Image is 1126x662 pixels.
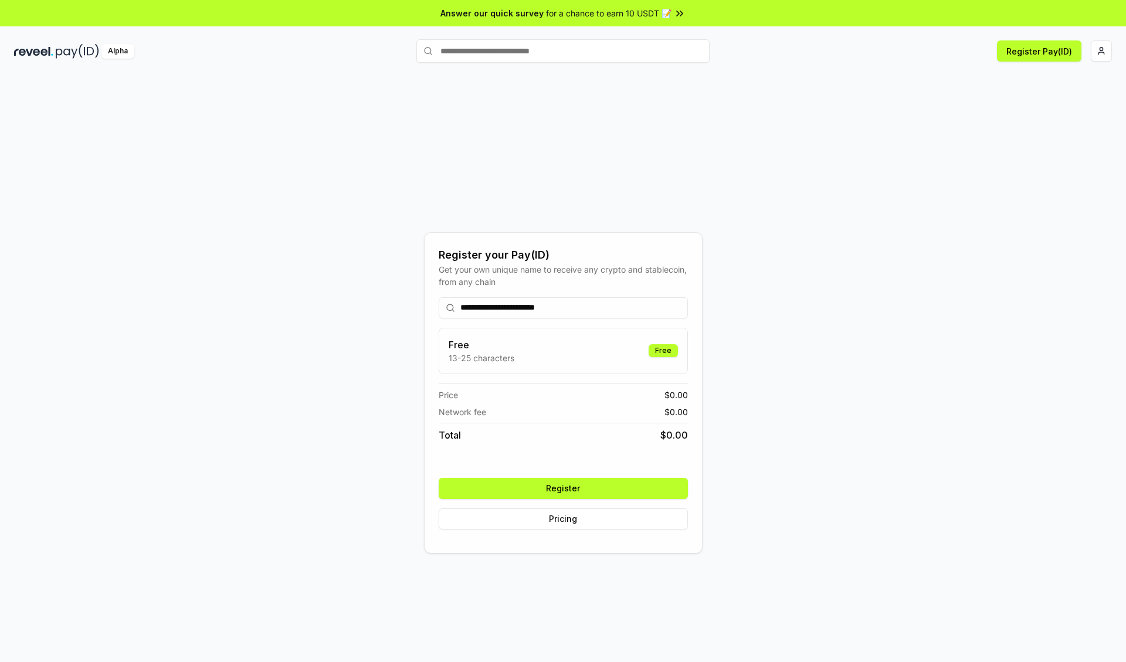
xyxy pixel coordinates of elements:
[439,247,688,263] div: Register your Pay(ID)
[439,478,688,499] button: Register
[997,40,1081,62] button: Register Pay(ID)
[660,428,688,442] span: $ 0.00
[449,352,514,364] p: 13-25 characters
[56,44,99,59] img: pay_id
[14,44,53,59] img: reveel_dark
[439,406,486,418] span: Network fee
[101,44,134,59] div: Alpha
[439,428,461,442] span: Total
[664,389,688,401] span: $ 0.00
[439,263,688,288] div: Get your own unique name to receive any crypto and stablecoin, from any chain
[649,344,678,357] div: Free
[439,389,458,401] span: Price
[546,7,671,19] span: for a chance to earn 10 USDT 📝
[449,338,514,352] h3: Free
[439,508,688,529] button: Pricing
[440,7,544,19] span: Answer our quick survey
[664,406,688,418] span: $ 0.00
